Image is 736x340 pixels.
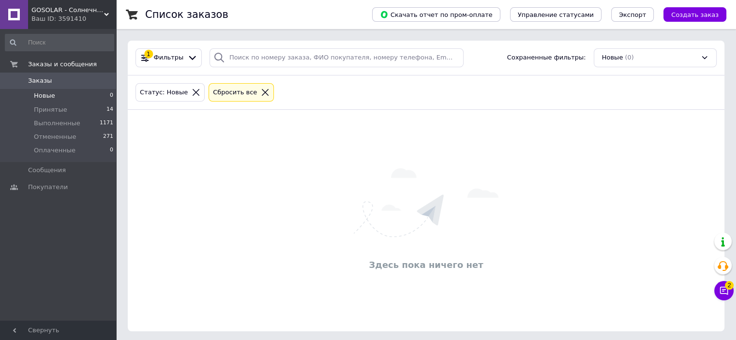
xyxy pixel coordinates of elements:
[625,54,633,61] span: (0)
[372,7,500,22] button: Скачать отчет по пром-оплате
[210,48,464,67] input: Поиск по номеру заказа, ФИО покупателя, номеру телефона, Email, номеру накладной
[34,119,80,128] span: Выполненные
[611,7,654,22] button: Экспорт
[518,11,594,18] span: Управление статусами
[110,91,113,100] span: 0
[34,133,76,141] span: Отмененные
[34,91,55,100] span: Новые
[725,281,734,290] span: 2
[28,166,66,175] span: Сообщения
[380,10,493,19] span: Скачать отчет по пром-оплате
[619,11,646,18] span: Экспорт
[31,15,116,23] div: Ваш ID: 3591410
[145,9,228,20] h1: Список заказов
[133,259,720,271] div: Здесь пока ничего нет
[31,6,104,15] span: GOSOLAR - Солнечные электростанции
[103,133,113,141] span: 271
[510,7,601,22] button: Управление статусами
[28,60,97,69] span: Заказы и сообщения
[663,7,726,22] button: Создать заказ
[671,11,719,18] span: Создать заказ
[34,146,75,155] span: Оплаченные
[714,281,734,300] button: Чат с покупателем2
[507,53,586,62] span: Сохраненные фильтры:
[211,88,259,98] div: Сбросить все
[654,11,726,18] a: Создать заказ
[106,105,113,114] span: 14
[154,53,184,62] span: Фильтры
[28,183,68,192] span: Покупатели
[5,34,114,51] input: Поиск
[100,119,113,128] span: 1171
[138,88,190,98] div: Статус: Новые
[34,105,67,114] span: Принятые
[144,50,153,59] div: 1
[110,146,113,155] span: 0
[602,53,623,62] span: Новые
[28,76,52,85] span: Заказы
